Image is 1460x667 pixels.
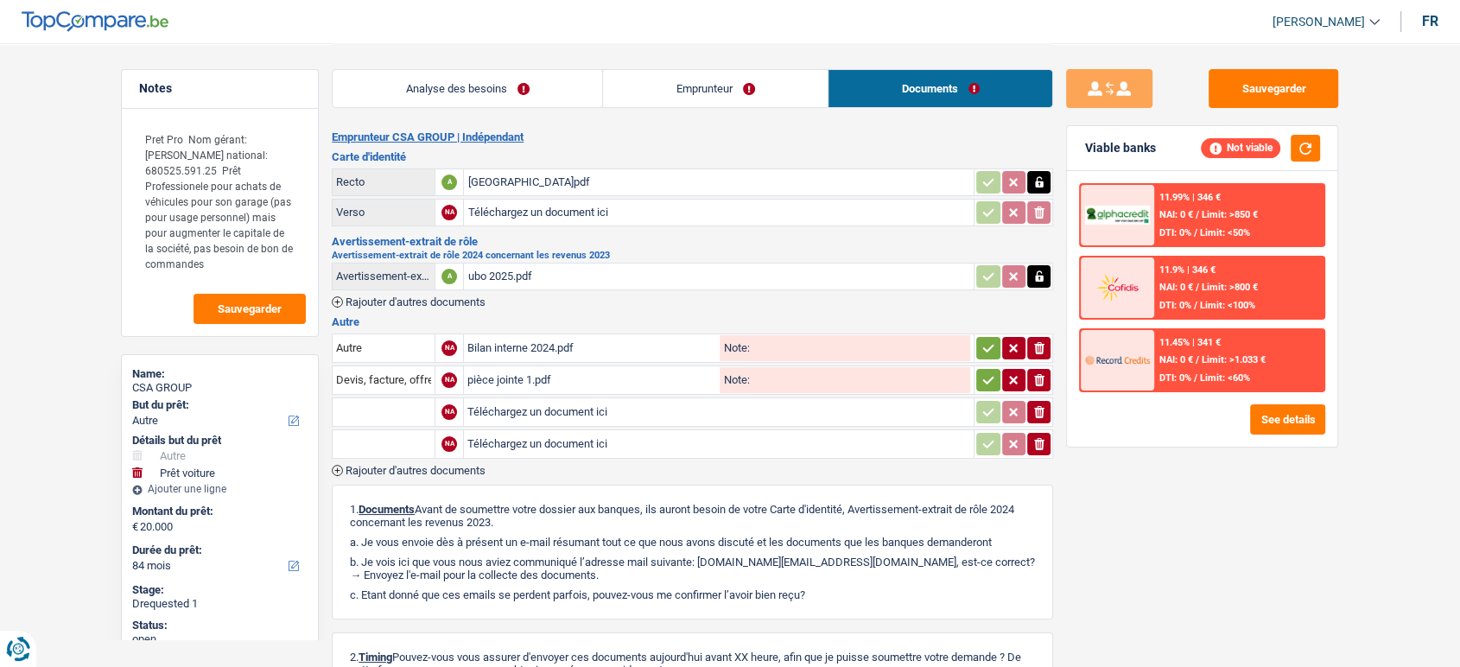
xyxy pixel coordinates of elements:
span: Limit: >1.033 € [1202,354,1266,365]
span: Limit: >850 € [1202,209,1258,220]
div: 11.45% | 341 € [1159,337,1221,348]
span: Timing [359,651,392,664]
label: Durée du prêt: [132,543,304,557]
h3: Avertissement-extrait de rôle [332,236,1053,247]
span: / [1194,227,1197,238]
span: [PERSON_NAME] [1273,15,1365,29]
a: Documents [828,70,1052,107]
span: Sauvegarder [218,303,282,314]
span: NAI: 0 € [1159,354,1193,365]
div: Recto [336,175,431,188]
div: A [441,269,457,284]
a: Emprunteur [603,70,828,107]
span: € [132,520,138,534]
button: Sauvegarder [1209,69,1338,108]
div: Name: [132,367,308,381]
div: Drequested 1 [132,597,308,611]
button: See details [1250,404,1325,435]
div: A [441,175,457,190]
span: Limit: <50% [1200,227,1250,238]
div: pièce jointe 1.pdf [467,367,716,393]
span: Rajouter d'autres documents [346,465,486,476]
p: a. Je vous envoie dès à présent un e-mail résumant tout ce que nous avons discuté et les doc... [350,536,1035,549]
div: 11.9% | 346 € [1159,264,1216,276]
p: 1. Avant de soumettre votre dossier aux banques, ils auront besoin de votre Carte d'identité, Ave... [350,503,1035,529]
div: NA [441,404,457,420]
span: Rajouter d'autres documents [346,296,486,308]
p: c. Etant donné que ces emails se perdent parfois, pouvez-vous me confirmer l’avoir bien reçu? [350,588,1035,601]
div: Status: [132,619,308,632]
div: NA [441,372,457,388]
div: [GEOGRAPHIC_DATA]pdf [467,169,970,195]
button: Rajouter d'autres documents [332,465,486,476]
span: / [1196,209,1199,220]
span: DTI: 0% [1159,300,1191,311]
label: Note: [720,374,749,385]
button: Rajouter d'autres documents [332,296,486,308]
a: Analyse des besoins [333,70,602,107]
div: CSA GROUP [132,381,308,395]
h3: Autre [332,316,1053,327]
div: open [132,632,308,646]
div: NA [441,205,457,220]
label: Note: [720,342,749,353]
span: / [1196,282,1199,293]
span: Limit: <100% [1200,300,1255,311]
h2: Avertissement-extrait de rôle 2024 concernant les revenus 2023 [332,251,1053,260]
span: / [1196,354,1199,365]
span: Limit: >800 € [1202,282,1258,293]
div: Détails but du prêt [132,434,308,448]
span: Limit: <60% [1200,372,1250,384]
div: Avertissement-extrait de rôle 2024 concernant les revenus 2023 [336,270,431,283]
p: b. Je vois ici que vous nous aviez communiqué l’adresse mail suivante: [DOMAIN_NAME][EMAIL_ADDRE... [350,556,1035,581]
a: [PERSON_NAME] [1259,8,1380,36]
div: 11.99% | 346 € [1159,192,1221,203]
div: Verso [336,206,431,219]
span: DTI: 0% [1159,372,1191,384]
div: Not viable [1201,138,1280,157]
div: ubo 2025.pdf [467,264,970,289]
div: Bilan interne 2024.pdf [467,335,716,361]
div: Ajouter une ligne [132,483,308,495]
h3: Carte d'identité [332,151,1053,162]
div: Viable banks [1084,141,1155,156]
span: Documents [359,503,415,516]
span: NAI: 0 € [1159,282,1193,293]
span: / [1194,372,1197,384]
span: NAI: 0 € [1159,209,1193,220]
div: fr [1422,13,1438,29]
span: DTI: 0% [1159,227,1191,238]
label: But du prêt: [132,398,304,412]
div: NA [441,436,457,452]
h5: Notes [139,81,301,96]
img: TopCompare Logo [22,11,168,32]
span: / [1194,300,1197,311]
img: AlphaCredit [1085,206,1149,226]
img: Record Credits [1085,344,1149,376]
h2: Emprunteur CSA GROUP | Indépendant [332,130,1053,144]
div: Stage: [132,583,308,597]
label: Montant du prêt: [132,505,304,518]
div: NA [441,340,457,356]
button: Sauvegarder [194,294,306,324]
img: Cofidis [1085,271,1149,303]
